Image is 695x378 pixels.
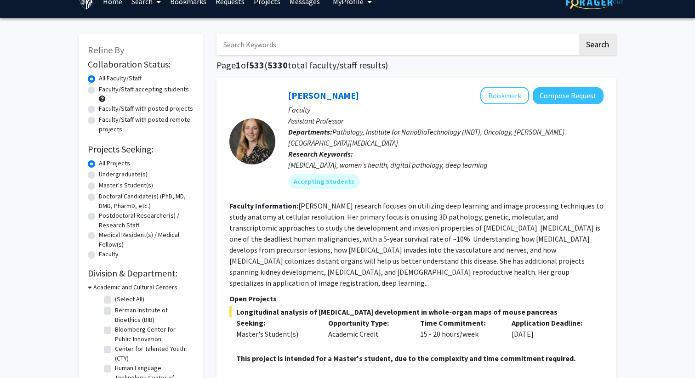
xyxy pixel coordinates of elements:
label: Bloomberg Center for Public Innovation [115,325,191,344]
label: Undergraduate(s) [99,169,148,179]
h2: Collaboration Status: [88,59,194,70]
span: Pathology, Institute for NanoBioTechnology (INBT), Oncology, [PERSON_NAME][GEOGRAPHIC_DATA][MEDIC... [288,127,564,147]
button: Compose Request to Ashley Kiemen [533,87,604,104]
p: Application Deadline: [512,317,590,328]
label: Faculty/Staff with posted projects [99,104,193,113]
iframe: Chat [7,337,39,371]
label: Doctoral Candidate(s) (PhD, MD, DMD, PharmD, etc.) [99,192,194,211]
span: 5330 [268,59,288,71]
label: Faculty/Staff accepting students [99,85,189,94]
b: Departments: [288,127,332,136]
p: Time Commitment: [420,317,498,328]
span: 533 [249,59,264,71]
h2: Division & Department: [88,268,194,279]
p: Seeking: [236,317,314,328]
div: Academic Credit [321,317,413,339]
label: Postdoctoral Researcher(s) / Research Staff [99,211,194,230]
b: Faculty Information: [229,201,298,210]
div: 15 - 20 hours/week [413,317,505,339]
div: Master's Student(s) [236,328,314,339]
b: Research Keywords: [288,149,353,158]
label: Medical Resident(s) / Medical Fellow(s) [99,230,194,249]
h2: Projects Seeking: [88,144,194,155]
div: [MEDICAL_DATA], women's health, digital pathology, deep learning [288,159,604,170]
input: Search Keywords [216,34,577,55]
button: Add Ashley Kiemen to Bookmarks [480,87,529,104]
span: Longitudinal analysis of [MEDICAL_DATA] development in whole-organ maps of mouse pancreas [229,306,604,317]
button: Search [579,34,616,55]
p: Assistant Professor [288,115,604,126]
label: Master's Student(s) [99,181,153,190]
p: Faculty [288,104,604,115]
label: All Faculty/Staff [99,73,142,83]
strong: This project is intended for a Master's student, due to the complexity and time commitment required. [236,354,575,363]
label: Center for Talented Youth (CTY) [115,344,191,363]
h1: Page of ( total faculty/staff results) [216,60,616,71]
p: Open Projects [229,293,604,304]
p: Opportunity Type: [328,317,406,328]
div: [DATE] [505,317,597,339]
span: Refine By [88,44,124,56]
h3: Academic and Cultural Centers [93,282,177,292]
label: Faculty/Staff with posted remote projects [99,115,194,134]
label: All Projects [99,158,130,168]
a: [PERSON_NAME] [288,90,359,101]
label: Berman Institute of Bioethics (BIB) [115,305,191,325]
fg-read-more: [PERSON_NAME] research focuses on utilizing deep learning and image processing techniques to stud... [229,201,604,288]
label: (Select All) [115,294,144,304]
span: 1 [236,59,241,71]
label: Faculty [99,249,119,259]
mat-chip: Accepting Students [288,174,360,189]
